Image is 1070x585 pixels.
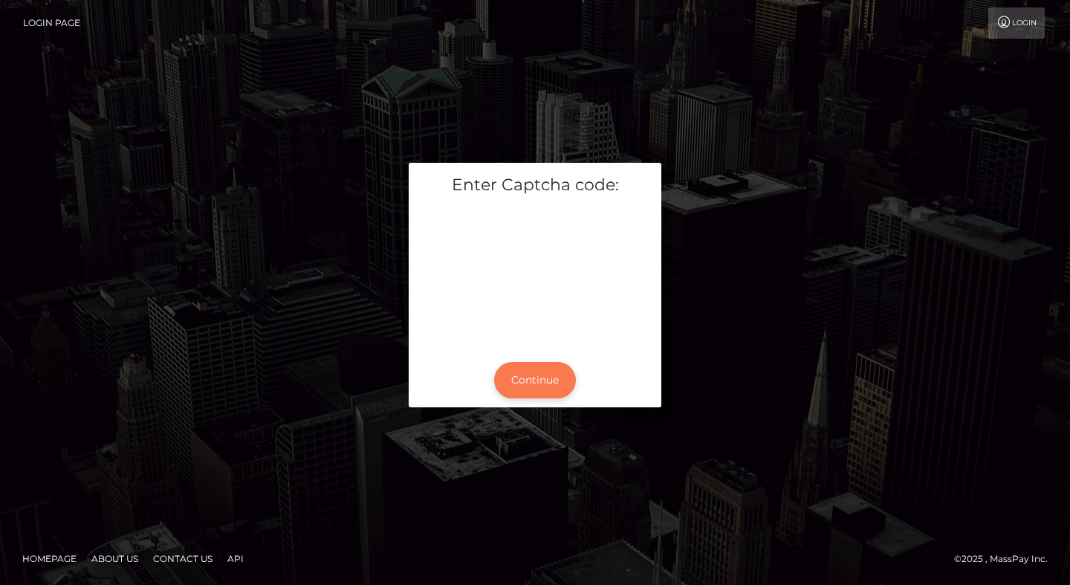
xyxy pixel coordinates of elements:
a: Login [988,7,1045,39]
a: Login Page [23,7,80,39]
h5: Enter Captcha code: [420,174,650,197]
div: © 2025 , MassPay Inc. [954,551,1059,567]
iframe: mtcaptcha [420,208,650,341]
a: About Us [85,547,144,570]
a: API [221,547,250,570]
button: Continue [494,362,576,398]
a: Homepage [16,547,82,570]
a: Contact Us [147,547,218,570]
